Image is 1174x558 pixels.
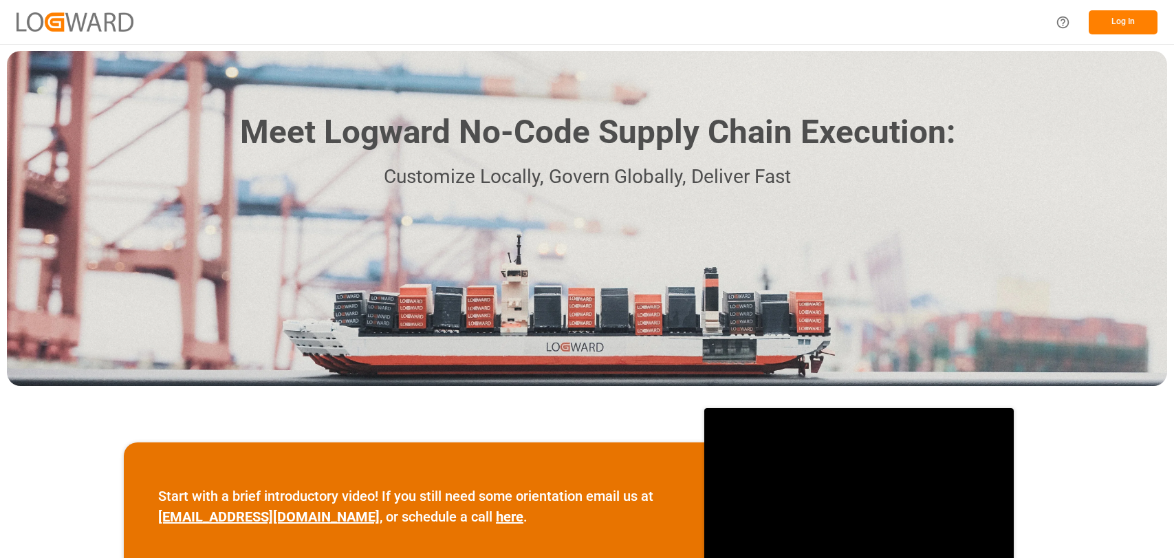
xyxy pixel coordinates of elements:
button: Help Center [1047,7,1078,38]
p: Start with a brief introductory video! If you still need some orientation email us at , or schedu... [158,486,670,527]
button: Log In [1089,10,1157,34]
p: Customize Locally, Govern Globally, Deliver Fast [219,162,955,193]
a: here [496,508,523,525]
h1: Meet Logward No-Code Supply Chain Execution: [240,108,955,157]
img: Logward_new_orange.png [17,12,133,31]
a: [EMAIL_ADDRESS][DOMAIN_NAME] [158,508,380,525]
